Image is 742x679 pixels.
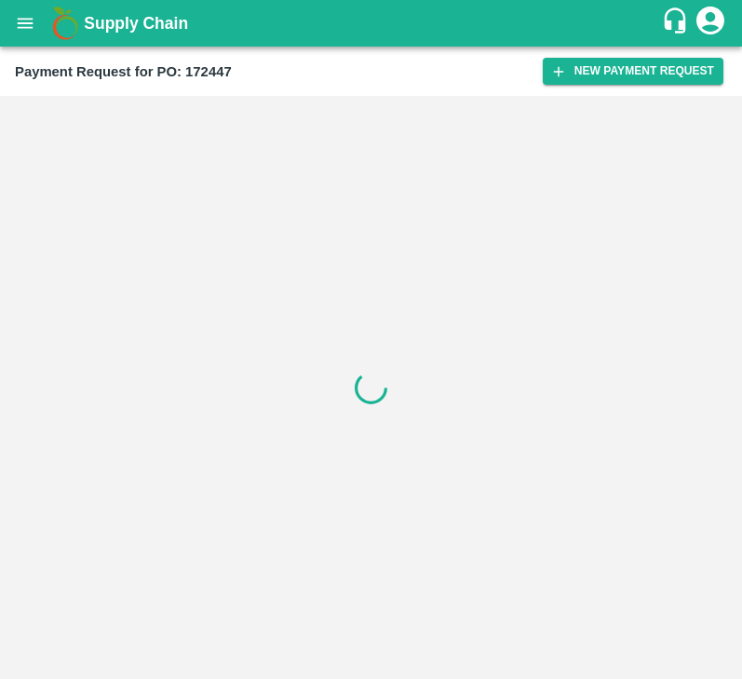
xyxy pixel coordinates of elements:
div: account of current user [694,4,727,43]
button: New Payment Request [543,58,723,85]
div: customer-support [661,7,694,40]
a: Supply Chain [84,10,661,36]
img: logo [47,5,84,42]
b: Payment Request for PO: 172447 [15,64,232,79]
button: open drawer [4,2,47,45]
b: Supply Chain [84,14,188,33]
